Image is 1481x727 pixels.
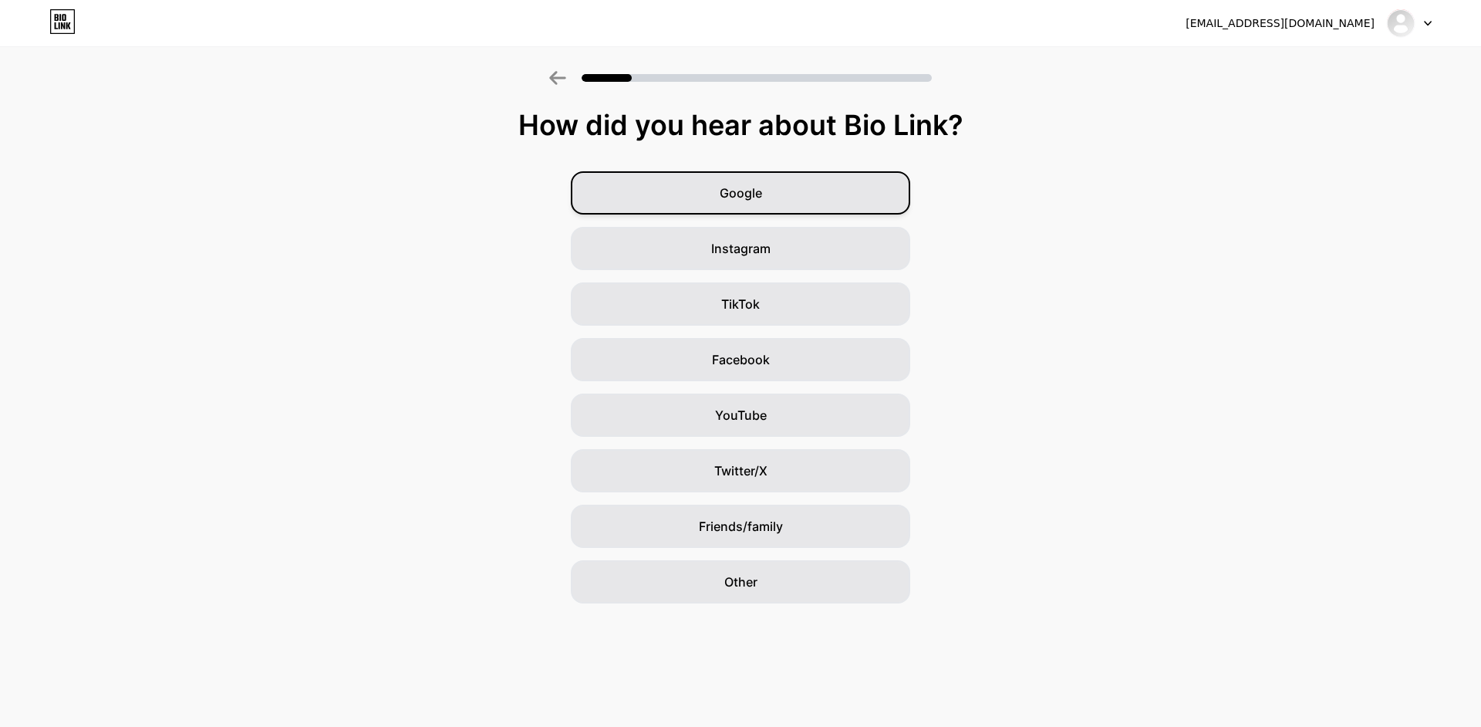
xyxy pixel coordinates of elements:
[724,573,757,591] span: Other
[720,184,762,202] span: Google
[699,517,783,536] span: Friends/family
[1186,15,1375,32] div: [EMAIL_ADDRESS][DOMAIN_NAME]
[715,406,767,424] span: YouTube
[712,350,770,369] span: Facebook
[721,295,760,313] span: TikTok
[8,110,1473,140] div: How did you hear about Bio Link?
[711,239,771,258] span: Instagram
[1386,8,1415,38] img: reportaje
[714,462,767,480] span: Twitter/X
